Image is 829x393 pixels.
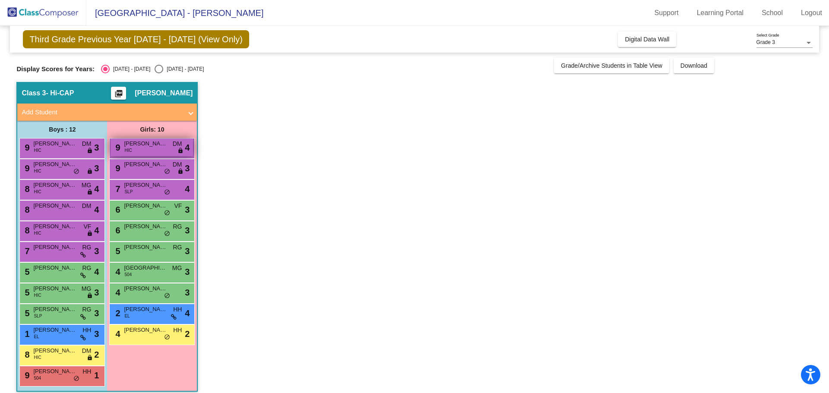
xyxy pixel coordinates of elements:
span: [PERSON_NAME] [33,160,76,169]
span: lock [87,292,93,299]
span: 4 [113,288,120,297]
span: MG [82,284,92,293]
span: SLP [124,189,133,195]
span: [PERSON_NAME] [33,367,76,376]
button: Digital Data Wall [618,31,676,47]
span: [PERSON_NAME] [124,243,167,252]
div: [DATE] - [DATE] [110,65,150,73]
span: 3 [185,203,190,216]
span: 8 [22,226,29,235]
span: do_not_disturb_alt [164,210,170,217]
span: HH [173,305,182,314]
span: HIC [124,147,132,154]
span: 1 [22,329,29,339]
span: Grade/Archive Students in Table View [561,62,662,69]
span: [GEOGRAPHIC_DATA] [124,264,167,272]
span: VF [174,201,182,211]
span: 5 [22,267,29,277]
span: HH [82,326,91,335]
span: 3 [94,307,99,320]
span: [GEOGRAPHIC_DATA] - [PERSON_NAME] [86,6,263,20]
button: Grade/Archive Students in Table View [554,58,669,73]
span: DM [82,346,92,355]
span: RG [82,243,91,252]
mat-expansion-panel-header: Add Student [17,104,197,121]
span: do_not_disturb_alt [73,375,79,382]
span: 8 [22,350,29,359]
span: [PERSON_NAME] [33,326,76,334]
span: HH [173,326,182,335]
span: [PERSON_NAME] [124,160,167,169]
span: 3 [94,141,99,154]
span: 4 [113,267,120,277]
span: [PERSON_NAME] [124,139,167,148]
mat-panel-title: Add Student [22,107,182,117]
mat-radio-group: Select an option [101,65,204,73]
span: [PERSON_NAME] [33,243,76,252]
span: [PERSON_NAME] [135,89,193,97]
span: 3 [94,162,99,175]
span: lock [177,148,184,154]
span: DM [82,139,92,148]
span: do_not_disturb_alt [164,230,170,237]
span: [PERSON_NAME] [33,222,76,231]
span: SLP [34,313,42,319]
span: 6 [113,226,120,235]
span: [PERSON_NAME] [124,326,167,334]
span: [PERSON_NAME] [124,305,167,314]
span: 5 [22,308,29,318]
span: 3 [185,162,190,175]
span: Class 3 [22,89,46,97]
span: VF [84,222,92,231]
span: RG [82,264,91,273]
span: HIC [34,189,41,195]
div: [DATE] - [DATE] [163,65,204,73]
a: School [755,6,790,20]
span: MG [172,264,182,273]
span: lock [87,230,93,237]
span: DM [173,160,182,169]
span: DM [173,139,182,148]
a: Logout [794,6,829,20]
span: [PERSON_NAME] [33,264,76,272]
span: 3 [185,224,190,237]
span: 4 [94,203,99,216]
span: lock [177,168,184,175]
span: lock [87,148,93,154]
span: 7 [113,184,120,194]
span: lock [87,168,93,175]
span: lock [87,189,93,196]
div: Girls: 10 [107,121,197,138]
span: do_not_disturb_alt [164,292,170,299]
span: [PERSON_NAME] [124,284,167,293]
span: 2 [94,348,99,361]
span: do_not_disturb_alt [73,168,79,175]
span: 2 [185,327,190,340]
span: 3 [94,327,99,340]
span: [PERSON_NAME] [124,201,167,210]
span: HIC [34,292,41,299]
span: EL [124,313,130,319]
span: [PERSON_NAME] [124,222,167,231]
span: 3 [94,286,99,299]
a: Learning Portal [690,6,751,20]
span: [PERSON_NAME] [33,139,76,148]
span: RG [173,222,182,231]
span: HIC [34,168,41,174]
a: Support [648,6,686,20]
span: RG [173,243,182,252]
span: 3 [185,245,190,258]
span: 6 [113,205,120,214]
span: [PERSON_NAME] [33,305,76,314]
span: 7 [22,246,29,256]
div: Boys : 12 [17,121,107,138]
span: [PERSON_NAME] [PERSON_NAME] [33,284,76,293]
span: HIC [34,354,41,361]
span: [PERSON_NAME] [33,181,76,189]
span: 504 [34,375,41,381]
span: 4 [185,141,190,154]
span: [PERSON_NAME] [33,346,76,355]
span: lock [87,355,93,362]
span: MG [82,181,92,190]
span: HIC [34,147,41,154]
